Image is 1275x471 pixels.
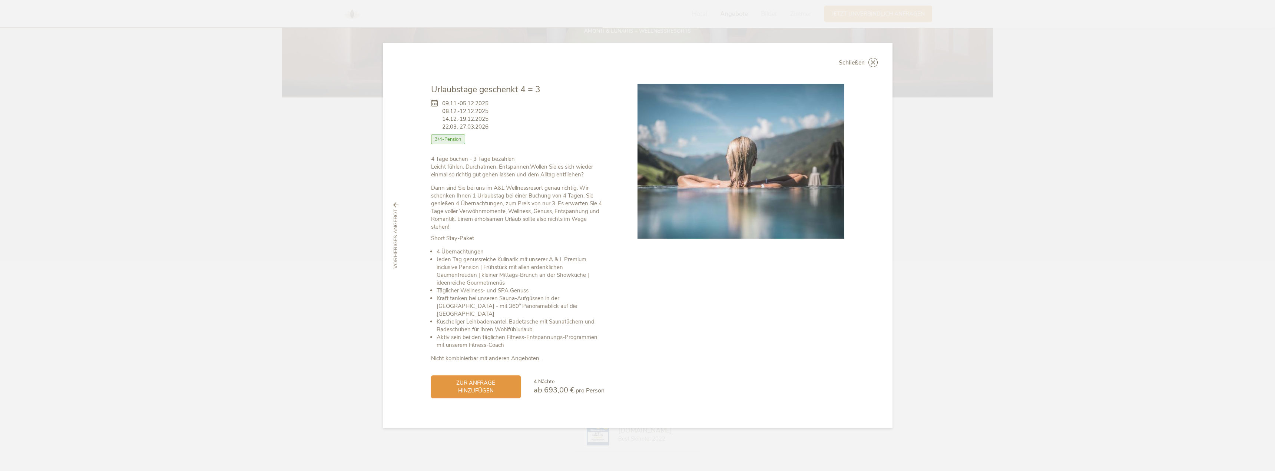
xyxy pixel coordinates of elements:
strong: Wollen Sie es sich wieder einmal so richtig gut gehen lassen und dem Alltag entfliehen? [431,163,593,178]
span: 3/4-Pension [431,135,466,144]
span: Schließen [839,60,865,66]
li: Jeden Tag genussreiche Kulinarik mit unserer A & L Premium inclusive Pension | Frühstück mit alle... [437,256,605,287]
span: vorheriges Angebot [392,209,400,269]
b: 4 Tage buchen - 3 Tage bezahlen [431,155,515,163]
span: Urlaubstage geschenkt 4 = 3 [431,84,540,95]
li: 4 Übernachtungen [437,248,605,256]
p: Leicht fühlen. Durchatmen. Entspannen. [431,155,605,179]
p: Dann sind Sie bei uns im A&L Wellnessresort genau richtig. Wir schenken Ihnen 1 Urlaubstag bei ei... [431,184,605,231]
strong: Short Stay-Paket [431,235,474,242]
span: 09.11.-05.12.2025 08.12.-12.12.2025 14.12.-19.12.2025 22.03.-27.03.2026 [442,100,489,131]
img: Urlaubstage geschenkt 4 = 3 [637,84,844,239]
